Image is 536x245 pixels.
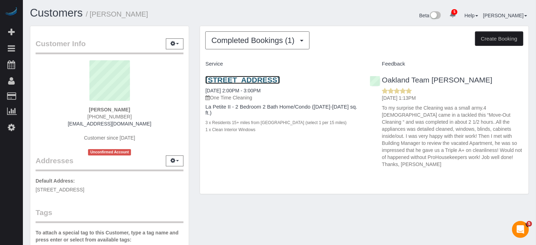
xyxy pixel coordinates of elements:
a: Oakland Team [PERSON_NAME] [370,76,493,84]
legend: Tags [36,207,183,223]
h4: La Petite II - 2 Bedroom 2 Bath Home/Condo ([DATE]-[DATE] sq. ft.) [205,104,359,116]
h4: Feedback [370,61,523,67]
p: To my surprise the Cleaning was a small army.4 [DEMOGRAPHIC_DATA] came in a tackled this “Move-Ou... [382,104,523,168]
button: Create Booking [475,31,523,46]
span: 5 [526,221,532,227]
p: One Time Cleaning [205,94,359,101]
a: Help [465,13,478,18]
img: Automaid Logo [4,7,18,17]
a: [PERSON_NAME] [483,13,527,18]
span: [STREET_ADDRESS] [36,187,84,192]
legend: Customer Info [36,38,183,54]
label: Default Address: [36,177,75,184]
strong: [PERSON_NAME] [89,107,130,112]
a: [EMAIL_ADDRESS][DOMAIN_NAME] [68,121,151,127]
iframe: Intercom live chat [512,221,529,238]
small: 3 x Residents 15+ miles from [GEOGRAPHIC_DATA] (select 1 per 15 miles) [205,120,347,125]
h4: Service [205,61,359,67]
p: [DATE] 1:13PM [382,94,523,102]
label: To attach a special tag to this Customer, type a tag name and press enter or select from availabl... [36,229,183,243]
a: Beta [419,13,441,18]
span: Unconfirmed Account [88,149,131,155]
a: 5 [446,7,460,23]
a: Customers [30,7,83,19]
span: Completed Bookings (1) [211,36,298,45]
small: 1 x Clean Interior Windows [205,127,255,132]
button: Completed Bookings (1) [205,31,310,49]
span: Customer since [DATE] [84,135,135,141]
img: New interface [429,11,441,20]
a: [STREET_ADDRESS] [205,76,280,84]
span: 5 [451,9,457,15]
a: [DATE] 2:00PM - 3:00PM [205,88,261,93]
span: [PHONE_NUMBER] [87,114,132,120]
small: / [PERSON_NAME] [86,10,148,18]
